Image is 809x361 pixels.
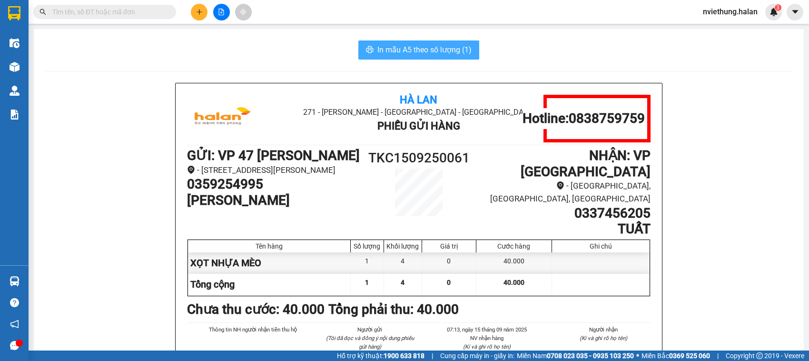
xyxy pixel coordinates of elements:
[695,6,765,18] span: nviethung.halan
[328,301,459,317] b: Tổng phải thu: 40.000
[432,351,433,361] span: |
[641,351,710,361] span: Miền Bắc
[554,242,647,250] div: Ghi chú
[326,335,414,350] i: (Tôi đã đọc và đồng ý nội dung phiếu gửi hàng)
[235,4,252,20] button: aim
[365,279,369,286] span: 1
[547,352,634,360] strong: 0708 023 035 - 0935 103 250
[523,110,645,127] h1: Hotline: 0838759759
[10,62,20,72] img: warehouse-icon
[377,44,472,56] span: In mẫu A5 theo số lượng (1)
[353,242,381,250] div: Số lượng
[377,120,460,132] b: Phiếu Gửi Hàng
[264,106,573,118] li: 271 - [PERSON_NAME] - [GEOGRAPHIC_DATA] - [GEOGRAPHIC_DATA]
[240,9,247,15] span: aim
[517,351,634,361] span: Miền Nam
[10,110,20,120] img: solution-icon
[323,325,417,334] li: Người gửi
[447,279,451,286] span: 0
[440,325,534,334] li: 07:13, ngày 15 tháng 09 năm 2025
[791,8,799,16] span: caret-down
[10,86,20,96] img: warehouse-icon
[463,343,511,350] i: (Kí và ghi rõ họ tên)
[503,279,524,286] span: 40.000
[756,352,763,359] span: copyright
[384,252,422,274] div: 4
[187,95,258,142] img: logo.jpg
[351,252,384,274] div: 1
[10,276,20,286] img: warehouse-icon
[366,46,374,55] span: printer
[476,252,552,274] div: 40.000
[717,351,719,361] span: |
[770,8,778,16] img: icon-new-feature
[477,180,651,205] li: - [GEOGRAPHIC_DATA], [GEOGRAPHIC_DATA], [GEOGRAPHIC_DATA]
[187,301,325,317] b: Chưa thu cước : 40.000
[477,221,651,237] h1: TUẤT
[775,4,781,11] sup: 3
[10,298,19,307] span: question-circle
[400,94,437,106] b: Hà Lan
[440,351,514,361] span: Cung cấp máy in - giấy in:
[787,4,803,20] button: caret-down
[361,148,477,169] h1: TKC1509250061
[187,176,361,192] h1: 0359254995
[422,252,476,274] div: 0
[557,325,651,334] li: Người nhận
[440,334,534,342] li: NV nhận hàng
[52,7,165,17] input: Tìm tên, số ĐT hoặc mã đơn
[337,351,424,361] span: Hỗ trợ kỹ thuật:
[190,279,235,290] span: Tổng cộng
[206,325,300,334] li: Thông tin NH người nhận tiền thu hộ
[358,40,479,60] button: printerIn mẫu A5 theo số lượng (1)
[191,4,207,20] button: plus
[424,242,474,250] div: Giá trị
[636,354,639,358] span: ⚪️
[401,279,404,286] span: 4
[188,252,351,274] div: XỌT NHỰA MÈO
[10,320,19,329] span: notification
[386,242,419,250] div: Khối lượng
[8,6,20,20] img: logo-vxr
[384,352,424,360] strong: 1900 633 818
[479,242,549,250] div: Cước hàng
[196,9,203,15] span: plus
[521,148,651,180] b: NHẬN : VP [GEOGRAPHIC_DATA]
[187,148,360,163] b: GỬI : VP 47 [PERSON_NAME]
[669,352,710,360] strong: 0369 525 060
[556,181,564,190] span: environment
[477,205,651,221] h1: 0337456205
[187,164,361,177] li: - [STREET_ADDRESS][PERSON_NAME]
[10,38,20,48] img: warehouse-icon
[190,242,348,250] div: Tên hàng
[10,341,19,350] span: message
[580,335,627,341] i: (Kí và ghi rõ họ tên)
[213,4,230,20] button: file-add
[776,4,779,11] span: 3
[218,9,225,15] span: file-add
[39,9,46,15] span: search
[187,166,195,174] span: environment
[187,192,361,209] h1: [PERSON_NAME]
